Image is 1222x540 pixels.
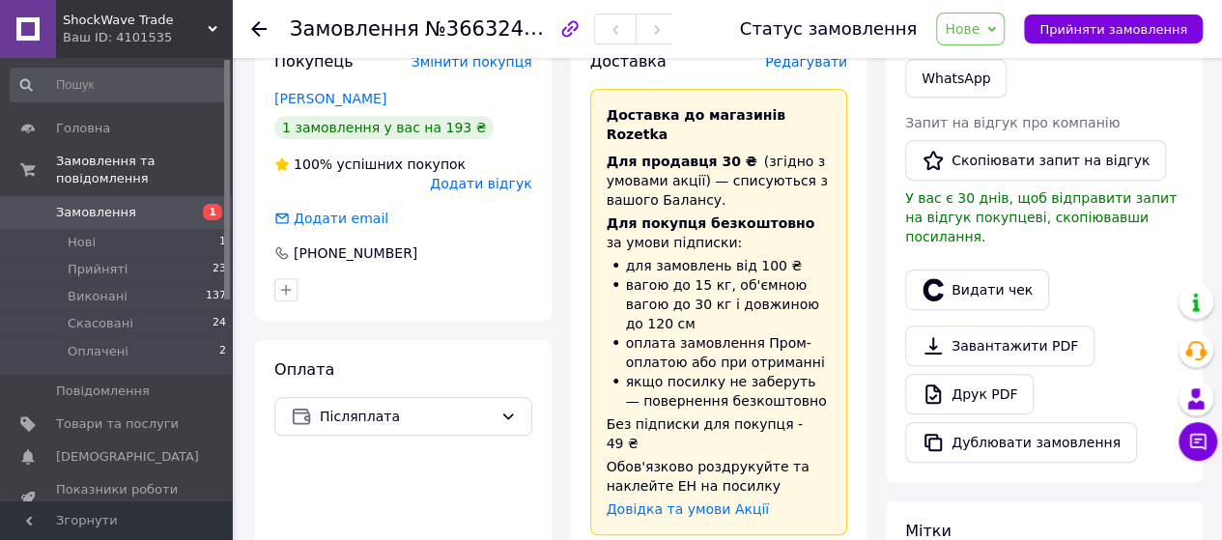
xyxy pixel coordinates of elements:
div: Статус замовлення [740,19,918,39]
button: Дублювати замовлення [905,422,1137,463]
span: Прийняти замовлення [1039,22,1187,37]
div: Ваш ID: 4101535 [63,29,232,46]
button: Прийняти замовлення [1024,14,1203,43]
span: Додати відгук [430,176,531,191]
button: Скопіювати запит на відгук [905,140,1166,181]
span: ShockWave Trade [63,12,208,29]
span: 24 [213,315,226,332]
span: Нові [68,234,96,251]
span: Доставка [590,52,667,71]
div: успішних покупок [274,155,466,174]
span: Товари та послуги [56,415,179,433]
span: Редагувати [765,54,847,70]
button: Видати чек [905,270,1049,310]
a: Довідка та умови Акції [607,501,770,517]
a: Завантажити PDF [905,326,1094,366]
span: У вас є 30 днів, щоб відправити запит на відгук покупцеві, скопіювавши посилання. [905,190,1177,244]
span: Нове [945,21,980,37]
div: Додати email [272,209,390,228]
div: [PHONE_NUMBER] [292,243,419,263]
span: [DEMOGRAPHIC_DATA] [56,448,199,466]
span: 100% [294,156,332,172]
span: 1 [219,234,226,251]
span: Замовлення [290,17,419,41]
button: Чат з покупцем [1179,422,1217,461]
span: Повідомлення [56,383,150,400]
span: Оплата [274,360,334,379]
span: Замовлення та повідомлення [56,153,232,187]
li: якщо посилку не заберуть — повернення безкоштовно [607,372,832,411]
li: для замовлень від 100 ₴ [607,256,832,275]
span: Показники роботи компанії [56,481,179,516]
li: оплата замовлення Пром-оплатою або при отриманні [607,333,832,372]
div: за умови підписки: [607,213,832,252]
span: 137 [206,288,226,305]
span: Прийняті [68,261,128,278]
div: Додати email [292,209,390,228]
div: Обов'язково роздрукуйте та наклейте ЕН на посилку [607,457,832,496]
a: Друк PDF [905,374,1034,414]
div: Повернутися назад [251,19,267,39]
span: Мітки [905,522,952,540]
li: вагою до 15 кг, об'ємною вагою до 30 кг і довжиною до 120 см [607,275,832,333]
span: 2 [219,343,226,360]
span: Змінити покупця [412,54,532,70]
div: (згідно з умовами акції) — списуються з вашого Балансу. [607,152,832,210]
input: Пошук [10,68,228,102]
div: Без підписки для покупця - 49 ₴ [607,414,832,453]
span: Післяплата [320,406,493,427]
div: 1 замовлення у вас на 193 ₴ [274,116,494,139]
span: Доставка до магазинів Rozetka [607,107,785,142]
span: Для продавця 30 ₴ [607,154,757,169]
span: Для покупця безкоштовно [607,215,815,231]
a: [PERSON_NAME] [274,91,386,106]
span: Головна [56,120,110,137]
span: Оплачені [68,343,128,360]
span: Виконані [68,288,128,305]
span: 23 [213,261,226,278]
span: Покупець [274,52,354,71]
span: Скасовані [68,315,133,332]
span: Запит на відгук про компанію [905,115,1120,130]
span: 1 [203,204,222,220]
span: Замовлення [56,204,136,221]
span: №366324784 [425,16,562,41]
a: WhatsApp [905,59,1007,98]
